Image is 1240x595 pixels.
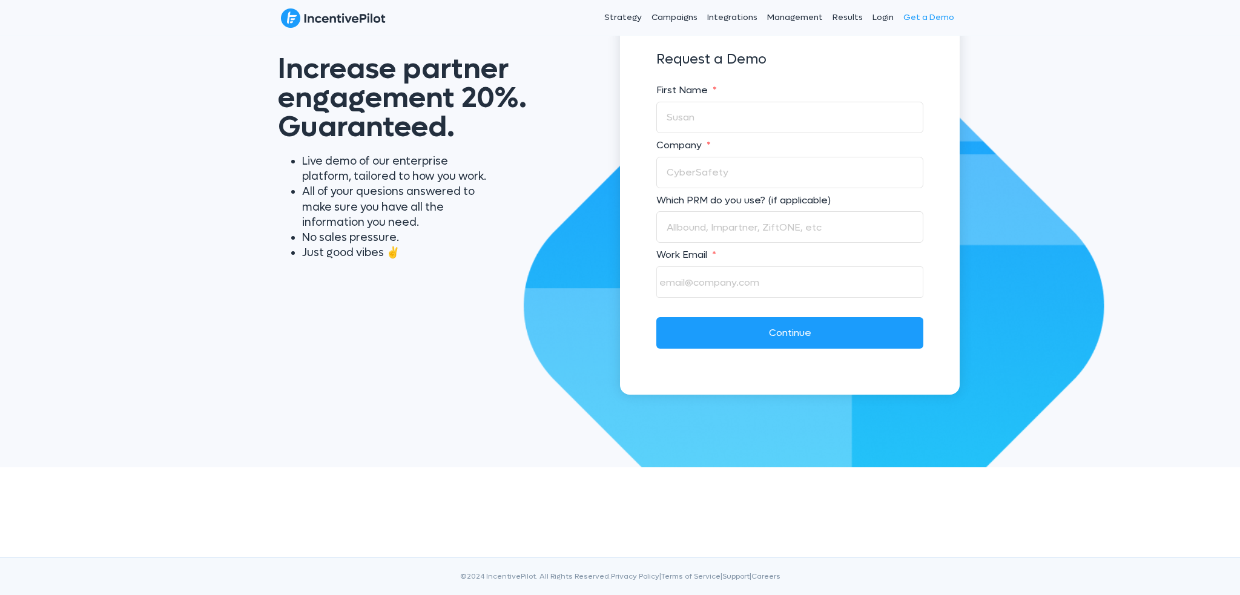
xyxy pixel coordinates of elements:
[281,8,386,28] img: IncentivePilot
[599,2,647,33] a: Strategy
[278,50,527,146] span: Increase partner engagement 20%. Guaranteed.
[762,2,828,33] a: Management
[302,184,493,230] li: All of your quesions answered to make sure you have all the information you need.
[302,245,493,260] li: Just good vibes ✌️
[516,2,959,33] nav: Header Menu
[899,2,959,33] a: Get a Demo
[302,230,493,245] li: No sales pressure.
[656,211,923,243] input: Allbound, Impartner, ZiftONE, etc
[302,154,493,184] li: Live demo of our enterprise platform, tailored to how you work.
[722,571,750,581] a: Support
[868,2,899,33] a: Login
[656,157,923,188] input: CyberSafety
[281,570,959,595] div: ©2024 IncentivePilot. All Rights Reserved. | | |
[656,46,923,73] h3: Request a Demo
[656,317,923,349] input: Continue
[647,2,702,33] a: Campaigns
[656,139,923,152] label: Company
[611,571,659,581] a: Privacy Policy
[751,571,780,581] a: Careers
[656,102,923,133] input: Susan
[702,2,762,33] a: Integrations
[656,194,923,207] label: Which PRM do you use? (if applicable)
[656,84,923,97] label: First Name
[656,249,923,261] label: Work Email
[661,571,721,581] a: Terms of Service
[656,266,923,298] input: email@company.com
[828,2,868,33] a: Results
